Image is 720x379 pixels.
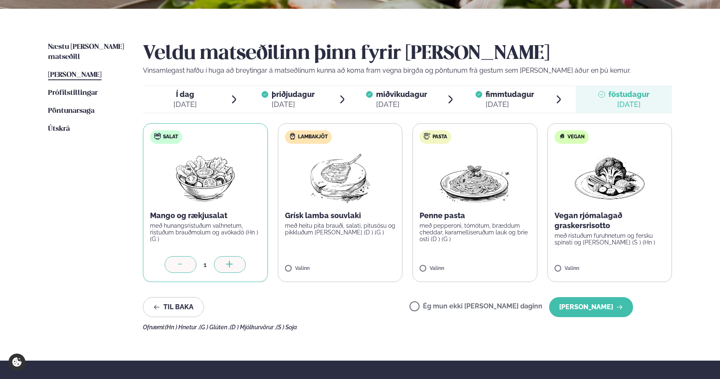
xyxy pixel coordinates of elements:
[48,88,98,98] a: Prófílstillingar
[150,222,261,242] p: með hunangsristuðum valhnetum, ristuðum brauðmolum og avókadó (Hn ) (G )
[285,222,396,236] p: með heitu pita brauði, salati, pitusósu og pikkluðum [PERSON_NAME] (D ) (G )
[48,107,94,114] span: Pöntunarsaga
[168,150,242,204] img: Salad.png
[376,90,427,99] span: miðvikudagur
[165,324,199,331] span: (Hn ) Hnetur ,
[486,99,534,109] div: [DATE]
[143,66,672,76] p: Vinsamlegast hafðu í huga að breytingar á matseðlinum kunna að koma fram vegna birgða og pöntunum...
[48,106,94,116] a: Pöntunarsaga
[608,99,649,109] div: [DATE]
[285,211,396,221] p: Grísk lamba souvlaki
[486,90,534,99] span: fimmtudagur
[8,354,25,371] a: Cookie settings
[48,42,126,62] a: Næstu [PERSON_NAME] matseðill
[289,133,296,140] img: Lamb.svg
[559,133,565,140] img: Vegan.svg
[376,99,427,109] div: [DATE]
[272,99,315,109] div: [DATE]
[433,134,447,140] span: Pasta
[573,150,646,204] img: Vegan.png
[199,324,230,331] span: (G ) Glúten ,
[196,260,214,270] div: 1
[48,125,70,132] span: Útskrá
[276,324,297,331] span: (S ) Soja
[163,134,178,140] span: Salat
[48,70,102,80] a: [PERSON_NAME]
[608,90,649,99] span: föstudagur
[555,232,665,246] p: með ristuðum furuhnetum og fersku spínati og [PERSON_NAME] (S ) (Hn )
[555,211,665,231] p: Vegan rjómalagað graskersrisotto
[420,211,530,221] p: Penne pasta
[143,297,204,317] button: Til baka
[173,89,197,99] span: Í dag
[150,211,261,221] p: Mango og rækjusalat
[48,43,124,61] span: Næstu [PERSON_NAME] matseðill
[438,150,511,204] img: Spagetti.png
[230,324,276,331] span: (D ) Mjólkurvörur ,
[567,134,585,140] span: Vegan
[298,134,328,140] span: Lambakjöt
[272,90,315,99] span: þriðjudagur
[143,42,672,66] h2: Veldu matseðilinn þinn fyrir [PERSON_NAME]
[549,297,633,317] button: [PERSON_NAME]
[143,324,672,331] div: Ofnæmi:
[48,89,98,97] span: Prófílstillingar
[303,150,377,204] img: Lamb-Meat.png
[154,133,161,140] img: salad.svg
[424,133,430,140] img: pasta.svg
[48,71,102,79] span: [PERSON_NAME]
[173,99,197,109] div: [DATE]
[420,222,530,242] p: með pepperoni, tómötum, bræddum cheddar, karamelliseruðum lauk og brie osti (D ) (G )
[48,124,70,134] a: Útskrá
